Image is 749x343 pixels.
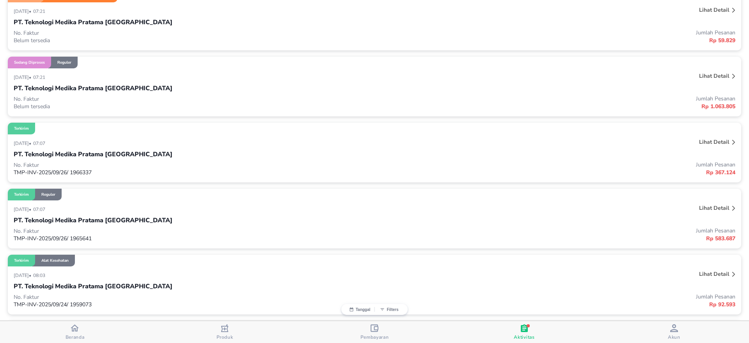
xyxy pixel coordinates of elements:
p: [DATE] • [14,272,33,279]
p: PT. Teknologi Medika Pratama [GEOGRAPHIC_DATA] [14,150,172,159]
p: Reguler [41,192,55,197]
button: Tanggal [345,307,374,312]
button: Produk [150,321,300,343]
p: 08:03 [33,272,47,279]
button: Aktivitas [449,321,599,343]
p: No. Faktur [14,29,374,37]
span: Aktivitas [514,334,534,340]
p: Terkirim [14,258,29,263]
p: Reguler [57,60,71,65]
p: 07:21 [33,8,47,14]
p: No. Faktur [14,227,374,235]
p: Rp 92.593 [374,300,735,309]
p: Rp 1.063.805 [374,102,735,111]
p: TMP-INV-2025/09/24/ 1959073 [14,301,374,308]
p: Rp 583.687 [374,234,735,243]
p: 07:21 [33,74,47,80]
p: Alat Kesehatan [41,258,69,263]
p: Jumlah Pesanan [374,29,735,36]
span: Pembayaran [360,334,389,340]
span: Produk [217,334,233,340]
p: Terkirim [14,126,29,131]
p: PT. Teknologi Medika Pratama [GEOGRAPHIC_DATA] [14,282,172,291]
button: Pembayaran [300,321,449,343]
p: PT. Teknologi Medika Pratama [GEOGRAPHIC_DATA] [14,216,172,225]
p: Lihat detail [699,6,729,14]
span: Beranda [66,334,85,340]
p: PT. Teknologi Medika Pratama [GEOGRAPHIC_DATA] [14,18,172,27]
p: [DATE] • [14,206,33,213]
p: [DATE] • [14,140,33,146]
p: Rp 59.829 [374,36,735,45]
p: No. Faktur [14,293,374,301]
p: [DATE] • [14,8,33,14]
p: Lihat detail [699,204,729,212]
p: Belum tersedia [14,103,374,110]
button: Akun [599,321,749,343]
p: 07:07 [33,140,47,146]
p: Jumlah Pesanan [374,95,735,102]
p: Rp 367.124 [374,168,735,177]
p: Terkirim [14,192,29,197]
p: Lihat detail [699,72,729,80]
p: Lihat detail [699,270,729,278]
p: Sedang diproses [14,60,45,65]
p: TMP-INV-2025/09/26/ 1966337 [14,169,374,176]
p: Jumlah Pesanan [374,161,735,168]
p: No. Faktur [14,161,374,169]
p: Lihat detail [699,138,729,146]
p: Belum tersedia [14,37,374,44]
span: Akun [668,334,680,340]
p: Jumlah Pesanan [374,227,735,234]
p: PT. Teknologi Medika Pratama [GEOGRAPHIC_DATA] [14,84,172,93]
p: 07:07 [33,206,47,213]
p: Jumlah Pesanan [374,293,735,300]
p: [DATE] • [14,74,33,80]
p: No. Faktur [14,95,374,103]
p: TMP-INV-2025/09/26/ 1965641 [14,235,374,242]
button: Filters [374,307,404,312]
